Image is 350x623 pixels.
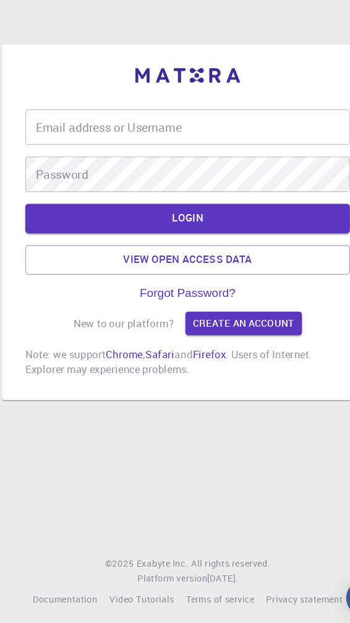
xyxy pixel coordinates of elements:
[179,385,207,397] a: Firefox
[109,591,164,603] a: Video Tutorials
[39,300,311,325] a: View open access data
[174,591,231,601] span: Terms of service
[174,591,231,603] a: Terms of service
[109,591,164,601] span: Video Tutorials
[39,265,311,290] button: LOGIN
[173,356,270,376] a: Create an account
[106,561,132,574] span: © 2025
[135,335,215,346] a: Forgot Password?
[45,591,100,603] a: Documentation
[79,359,163,372] p: New to our platform?
[241,591,305,601] span: Privacy statement
[39,385,311,410] p: Note: we support , and . Users of Internet Explorer may experience problems.
[132,561,176,574] a: Exabyte Inc.
[132,574,191,586] span: Platform version
[308,581,338,611] div: Open Intercom Messenger
[132,562,176,572] span: Exabyte Inc.
[45,591,100,601] span: Documentation
[139,385,164,397] a: Safari
[241,591,305,603] a: Privacy statement
[192,574,218,584] span: [DATE] .
[192,574,218,586] a: [DATE].
[178,561,244,574] span: All rights reserved.
[106,385,137,397] a: Chrome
